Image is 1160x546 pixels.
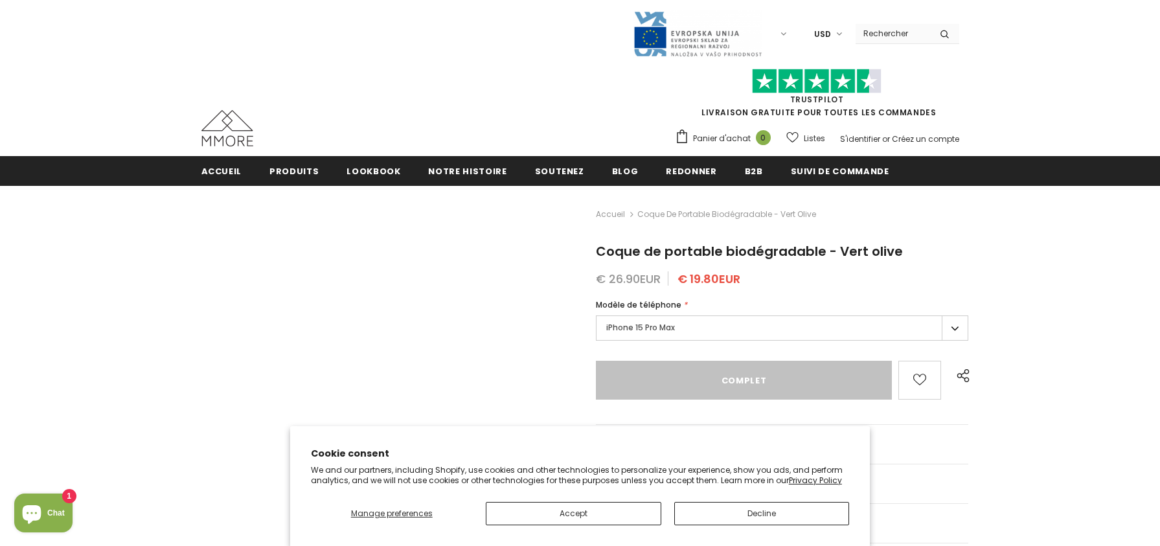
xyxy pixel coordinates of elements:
[486,502,661,525] button: Accept
[752,69,881,94] img: Faites confiance aux étoiles pilotes
[790,94,844,105] a: TrustPilot
[856,24,930,43] input: Search Site
[535,165,584,177] span: soutenez
[535,156,584,185] a: soutenez
[10,494,76,536] inbox-online-store-chat: Shopify online store chat
[347,156,400,185] a: Lookbook
[201,156,242,185] a: Accueil
[892,133,959,144] a: Créez un compte
[596,361,893,400] input: Complet
[840,133,880,144] a: S'identifier
[612,165,639,177] span: Blog
[428,156,506,185] a: Notre histoire
[814,28,831,41] span: USD
[791,156,889,185] a: Suivi de commande
[633,10,762,58] img: Javni Razpis
[596,315,969,341] label: iPhone 15 Pro Max
[677,271,740,287] span: € 19.80EUR
[269,156,319,185] a: Produits
[612,156,639,185] a: Blog
[596,299,681,310] span: Modèle de téléphone
[745,156,763,185] a: B2B
[804,132,825,145] span: Listes
[596,425,969,464] a: Les questions générales
[786,127,825,150] a: Listes
[311,502,473,525] button: Manage preferences
[674,502,850,525] button: Decline
[637,207,816,222] span: Coque de portable biodégradable - Vert olive
[351,508,433,519] span: Manage preferences
[789,475,842,486] a: Privacy Policy
[347,165,400,177] span: Lookbook
[596,207,625,222] a: Accueil
[428,165,506,177] span: Notre histoire
[675,74,959,118] span: LIVRAISON GRATUITE POUR TOUTES LES COMMANDES
[675,129,777,148] a: Panier d'achat 0
[756,130,771,145] span: 0
[745,165,763,177] span: B2B
[633,28,762,39] a: Javni Razpis
[693,132,751,145] span: Panier d'achat
[666,165,716,177] span: Redonner
[311,447,850,461] h2: Cookie consent
[201,110,253,146] img: Cas MMORE
[791,165,889,177] span: Suivi de commande
[596,242,903,260] span: Coque de portable biodégradable - Vert olive
[311,465,850,485] p: We and our partners, including Shopify, use cookies and other technologies to personalize your ex...
[666,156,716,185] a: Redonner
[882,133,890,144] span: or
[269,165,319,177] span: Produits
[201,165,242,177] span: Accueil
[596,271,661,287] span: € 26.90EUR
